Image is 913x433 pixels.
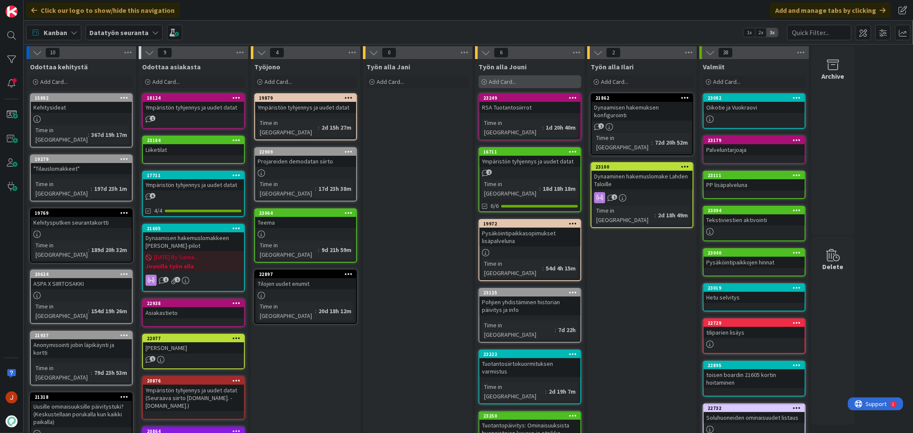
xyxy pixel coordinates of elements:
div: 22732 [704,404,805,412]
div: 16711 [479,148,580,156]
div: Time in [GEOGRAPHIC_DATA] [258,240,318,259]
a: 23040Pysäköintipaikkojen hinnat [703,248,806,276]
div: 23222Tuotantosiirtokuormituksen varmistus [479,350,580,377]
div: 20624 [31,270,132,278]
span: Add Card... [713,78,741,86]
div: 23082Oikotie ja Vuokraovi [704,94,805,113]
a: 23179Palveluntarjoaja [703,136,806,164]
div: Pohjien yhdistäminen historian päivitys ja info [479,297,580,315]
span: 1 [150,356,155,362]
div: 23222 [483,351,580,357]
a: 19972Pysäköintipaikkasopimukset lisäpalvelunaTime in [GEOGRAPHIC_DATA]:54d 4h 15m [479,219,581,281]
div: Time in [GEOGRAPHIC_DATA] [482,179,539,198]
div: 23125 [483,290,580,296]
div: 20624 [35,271,132,277]
a: 23082Oikotie ja Vuokraovi [703,93,806,129]
div: 23064 [255,209,356,217]
div: 22909Projareiden demodatan siirto [255,148,356,167]
span: : [315,306,316,316]
div: 20876 [147,378,244,384]
div: Time in [GEOGRAPHIC_DATA] [258,118,318,137]
div: 189d 20h 32m [89,245,129,255]
a: 23222Tuotantosiirtokuormituksen varmistusTime in [GEOGRAPHIC_DATA]:2d 19h 7m [479,350,581,404]
a: 23100Dynaaminen hakemuslomake Lahden TaloilleTime in [GEOGRAPHIC_DATA]:2d 18h 49m [591,162,693,228]
div: Time in [GEOGRAPHIC_DATA] [33,240,88,259]
div: 23249 [483,95,580,101]
div: Ympäristön tyhjennys ja uudet datat [479,156,580,167]
span: 6 [494,47,509,58]
span: 1x [743,28,755,37]
span: : [651,138,653,147]
span: 38 [718,47,733,58]
span: : [88,130,89,139]
div: 20876 [143,377,244,385]
div: 19972 [479,220,580,228]
div: 1 [45,3,47,10]
a: 22077[PERSON_NAME] [142,334,245,369]
div: 23082 [708,95,805,101]
div: PP lisäpalveluna [704,179,805,190]
a: 23125Pohjien yhdistäminen historian päivitys ja infoTime in [GEOGRAPHIC_DATA]:7d 22h [479,288,581,343]
a: 18124Ympäristön tyhjennys ja uudet datat [142,93,245,129]
div: 20624ASPA X SIIRTOSAKKI [31,270,132,289]
div: 21937 [35,332,132,338]
div: Soluhuoneiden ominaisuudet listaus [704,412,805,423]
img: Visit kanbanzone.com [6,6,18,18]
div: 23019Hetu selvitys [704,284,805,303]
div: toisen boardin 21605 kortin hoitaminen [704,369,805,388]
a: 23019Hetu selvitys [703,283,806,311]
div: 154d 19h 26m [89,306,129,316]
span: 2 [486,169,492,175]
div: ASPA X SIIRTOSAKKI [31,278,132,289]
a: 19769Kehitysputken seurantakorttiTime in [GEOGRAPHIC_DATA]:189d 20h 32m [30,208,133,263]
div: 22938 [143,300,244,307]
div: Time in [GEOGRAPHIC_DATA] [482,118,542,137]
a: 19879Ympäristön tyhjennys ja uudet datatTime in [GEOGRAPHIC_DATA]:2d 15h 27m [254,93,357,140]
span: Support [18,1,39,12]
div: 23040 [708,250,805,256]
div: 22077 [143,335,244,342]
span: : [542,123,544,132]
div: 22732Soluhuoneiden ominaisuudet listaus [704,404,805,423]
a: 22909Projareiden demodatan siirtoTime in [GEOGRAPHIC_DATA]:17d 23h 38m [254,147,357,202]
div: 367d 19h 17m [89,130,129,139]
span: 3x [767,28,778,37]
span: : [545,387,547,396]
div: 21605Dynaamisen hakemuslomakkeen [PERSON_NAME]-pilot [143,225,244,251]
span: : [88,245,89,255]
span: 6 [150,193,155,199]
div: 79d 23h 53m [92,368,129,377]
span: : [91,184,92,193]
div: Time in [GEOGRAPHIC_DATA] [258,179,315,198]
div: Delete [823,261,844,272]
div: 72d 20h 52m [653,138,690,147]
div: 23184 [143,136,244,144]
div: 22729 [704,319,805,327]
div: 7d 22h [556,325,578,335]
a: 23249RSA TuotantosiirrotTime in [GEOGRAPHIC_DATA]:1d 20h 40m [479,93,581,140]
div: tiliparien lisäys [704,327,805,338]
div: Time in [GEOGRAPHIC_DATA] [482,382,545,401]
span: Kanban [44,27,67,38]
div: Projareiden demodatan siirto [255,156,356,167]
div: 19279 [31,155,132,163]
div: Time in [GEOGRAPHIC_DATA] [482,259,542,278]
div: Kehitysideat [31,102,132,113]
div: 22732 [708,405,805,411]
div: 23094Tekstiviestien aktivointi [704,207,805,225]
div: Palveluntarjoaja [704,144,805,155]
div: 23100 [595,164,693,170]
div: Archive [822,71,845,81]
img: JM [6,391,18,403]
div: Time in [GEOGRAPHIC_DATA] [258,302,315,320]
div: 23040Pysäköintipaikkojen hinnat [704,249,805,268]
span: Add Card... [601,78,628,86]
div: Dynaaminen hakemuslomake Lahden Taloille [592,171,693,190]
a: 21605Dynaamisen hakemuslomakkeen [PERSON_NAME]-pilot[DATE] By Sanna...Jounilla työn alla [142,224,245,292]
div: [PERSON_NAME] [143,342,244,353]
div: 2d 18h 49m [656,211,690,220]
div: 21605 [147,225,244,231]
div: Tekstiviestien aktivointi [704,214,805,225]
span: 4 [270,47,284,58]
div: 19879 [255,94,356,102]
